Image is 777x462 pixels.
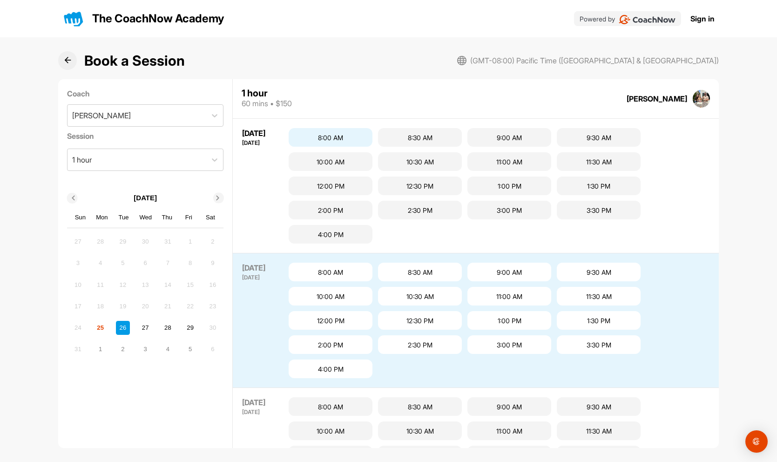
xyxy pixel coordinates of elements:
[134,193,157,204] p: [DATE]
[289,287,372,306] div: 10:00 AM
[467,287,551,306] div: 11:00 AM
[467,421,551,440] div: 11:00 AM
[627,93,687,104] div: [PERSON_NAME]
[378,128,462,147] div: 8:30 AM
[116,321,130,335] div: Choose Tuesday, August 26th, 2025
[242,128,279,138] div: [DATE]
[161,299,175,313] div: Not available Thursday, August 21st, 2025
[204,211,216,224] div: Sat
[557,287,641,306] div: 11:30 AM
[289,263,372,281] div: 8:00 AM
[289,225,372,244] div: 4:00 PM
[206,321,220,335] div: Not available Saturday, August 30th, 2025
[690,13,715,24] a: Sign in
[116,278,130,292] div: Not available Tuesday, August 12th, 2025
[161,321,175,335] div: Choose Thursday, August 28th, 2025
[378,311,462,330] div: 12:30 PM
[289,360,372,378] div: 4:00 PM
[470,55,719,66] span: (GMT-08:00) Pacific Time ([GEOGRAPHIC_DATA] & [GEOGRAPHIC_DATA])
[378,177,462,195] div: 12:30 PM
[183,278,197,292] div: Not available Friday, August 15th, 2025
[289,177,372,195] div: 12:00 PM
[289,152,372,171] div: 10:00 AM
[71,278,85,292] div: Not available Sunday, August 10th, 2025
[183,211,195,224] div: Fri
[71,299,85,313] div: Not available Sunday, August 17th, 2025
[467,397,551,416] div: 9:00 AM
[72,110,131,121] div: [PERSON_NAME]
[242,397,279,408] div: [DATE]
[94,235,108,249] div: Not available Monday, July 28th, 2025
[378,397,462,416] div: 8:30 AM
[74,211,87,224] div: Sun
[62,7,85,30] img: logo
[557,311,641,330] div: 1:30 PM
[67,88,224,99] label: Coach
[467,335,551,354] div: 3:00 PM
[378,421,462,440] div: 10:30 AM
[161,278,175,292] div: Not available Thursday, August 14th, 2025
[71,321,85,335] div: Not available Sunday, August 24th, 2025
[138,299,152,313] div: Not available Wednesday, August 20th, 2025
[118,211,130,224] div: Tue
[242,98,292,109] div: 60 mins • $150
[206,256,220,270] div: Not available Saturday, August 9th, 2025
[71,256,85,270] div: Not available Sunday, August 3rd, 2025
[378,335,462,354] div: 2:30 PM
[183,235,197,249] div: Not available Friday, August 1st, 2025
[378,152,462,171] div: 10:30 AM
[183,256,197,270] div: Not available Friday, August 8th, 2025
[745,430,768,453] div: Open Intercom Messenger
[206,235,220,249] div: Not available Saturday, August 2nd, 2025
[242,263,279,273] div: [DATE]
[67,130,224,142] label: Session
[580,14,615,24] p: Powered by
[92,10,224,27] p: The CoachNow Academy
[557,421,641,440] div: 11:30 AM
[467,311,551,330] div: 1:00 PM
[467,263,551,281] div: 9:00 AM
[183,299,197,313] div: Not available Friday, August 22nd, 2025
[70,233,221,357] div: month 2025-08
[138,235,152,249] div: Not available Wednesday, July 30th, 2025
[378,201,462,219] div: 2:30 PM
[183,342,197,356] div: Choose Friday, September 5th, 2025
[94,256,108,270] div: Not available Monday, August 4th, 2025
[467,201,551,219] div: 3:00 PM
[116,342,130,356] div: Choose Tuesday, September 2nd, 2025
[289,201,372,219] div: 2:00 PM
[242,140,279,146] div: [DATE]
[138,278,152,292] div: Not available Wednesday, August 13th, 2025
[116,299,130,313] div: Not available Tuesday, August 19th, 2025
[72,154,92,165] div: 1 hour
[378,263,462,281] div: 8:30 AM
[557,335,641,354] div: 3:30 PM
[161,211,173,224] div: Thu
[242,275,279,280] div: [DATE]
[96,211,108,224] div: Mon
[161,342,175,356] div: Choose Thursday, September 4th, 2025
[289,397,372,416] div: 8:00 AM
[94,321,108,335] div: Choose Monday, August 25th, 2025
[467,152,551,171] div: 11:00 AM
[84,50,185,71] h1: Book a Session
[94,299,108,313] div: Not available Monday, August 18th, 2025
[467,177,551,195] div: 1:00 PM
[289,128,372,147] div: 8:00 AM
[289,421,372,440] div: 10:00 AM
[242,88,292,98] div: 1 hour
[619,15,676,24] img: CoachNow
[138,321,152,335] div: Choose Wednesday, August 27th, 2025
[116,256,130,270] div: Not available Tuesday, August 5th, 2025
[693,90,710,108] img: square_84417cfe2ddda32c444fbe7f80486063.jpg
[378,287,462,306] div: 10:30 AM
[289,335,372,354] div: 2:00 PM
[139,211,151,224] div: Wed
[161,256,175,270] div: Not available Thursday, August 7th, 2025
[71,342,85,356] div: Not available Sunday, August 31st, 2025
[94,342,108,356] div: Choose Monday, September 1st, 2025
[71,235,85,249] div: Not available Sunday, July 27th, 2025
[183,321,197,335] div: Choose Friday, August 29th, 2025
[138,256,152,270] div: Not available Wednesday, August 6th, 2025
[206,278,220,292] div: Not available Saturday, August 16th, 2025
